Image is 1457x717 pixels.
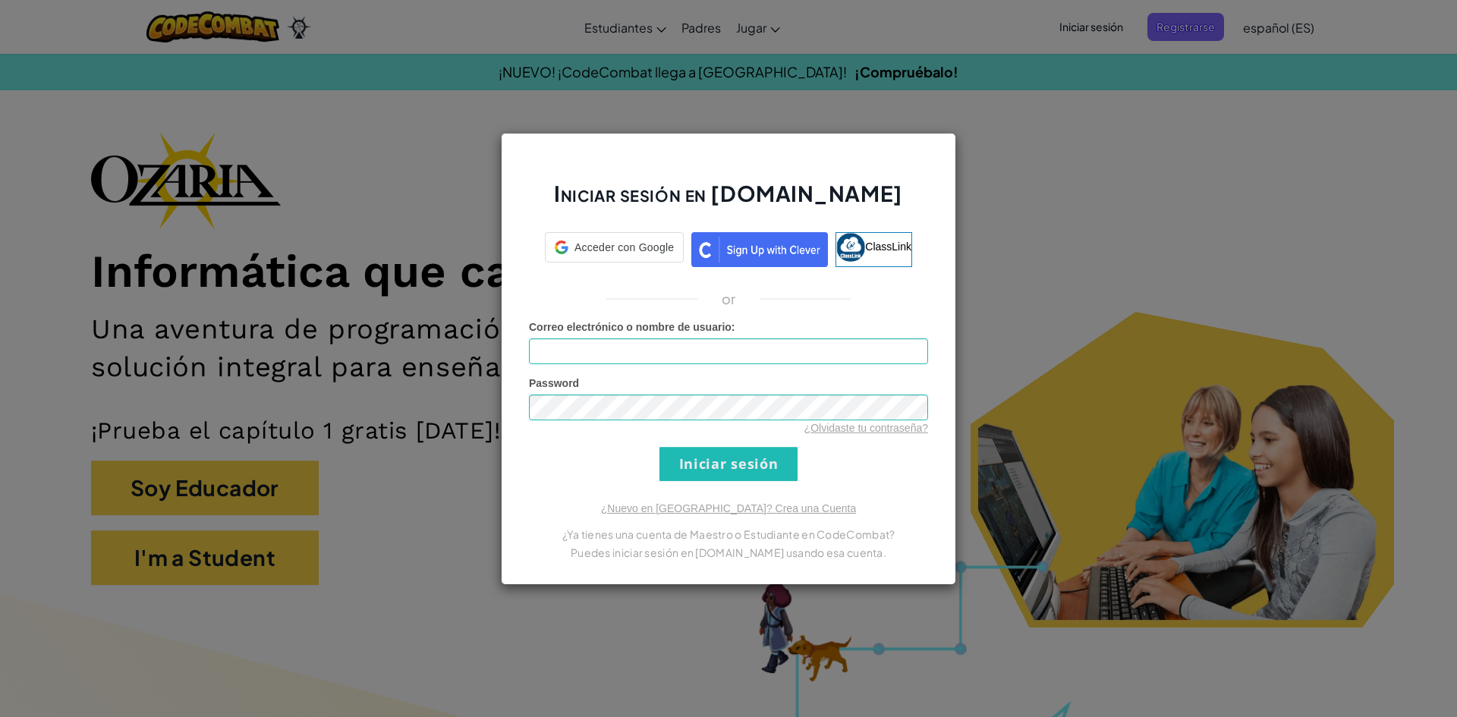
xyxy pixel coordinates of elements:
a: ¿Olvidaste tu contraseña? [804,422,928,434]
span: Acceder con Google [574,240,674,255]
p: or [722,290,736,308]
span: ClassLink [865,240,911,252]
a: ¿Nuevo en [GEOGRAPHIC_DATA]? Crea una Cuenta [601,502,856,514]
a: Acceder con Google [545,232,684,267]
span: Correo electrónico o nombre de usuario [529,321,732,333]
input: Iniciar sesión [659,447,798,481]
p: Puedes iniciar sesión en [DOMAIN_NAME] usando esa cuenta. [529,543,928,561]
span: Password [529,377,579,389]
label: : [529,319,735,335]
img: classlink-logo-small.png [836,233,865,262]
img: clever_sso_button@2x.png [691,232,828,267]
h2: Iniciar sesión en [DOMAIN_NAME] [529,179,928,223]
div: Acceder con Google [545,232,684,263]
p: ¿Ya tienes una cuenta de Maestro o Estudiante en CodeCombat? [529,525,928,543]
